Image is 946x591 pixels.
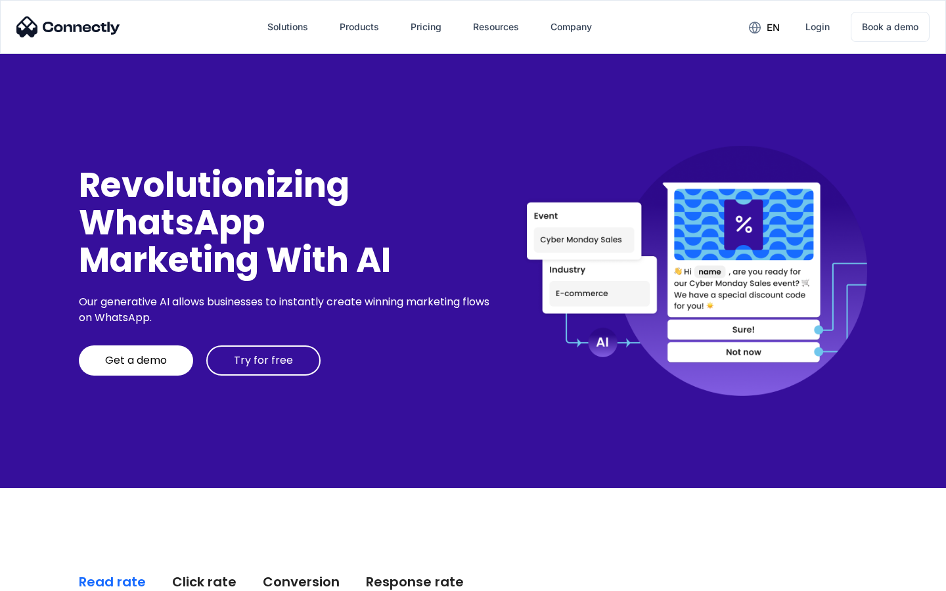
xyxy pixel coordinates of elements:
ul: Language list [26,568,79,586]
a: Pricing [400,11,452,43]
div: Response rate [366,573,464,591]
a: Book a demo [851,12,930,42]
div: Try for free [234,354,293,367]
div: en [767,18,780,37]
div: Company [551,18,592,36]
div: Revolutionizing WhatsApp Marketing With AI [79,166,494,279]
div: Solutions [267,18,308,36]
div: Get a demo [105,354,167,367]
div: Our generative AI allows businesses to instantly create winning marketing flows on WhatsApp. [79,294,494,326]
a: Try for free [206,345,321,376]
div: Conversion [263,573,340,591]
div: Click rate [172,573,236,591]
img: Connectly Logo [16,16,120,37]
div: Pricing [411,18,441,36]
a: Get a demo [79,345,193,376]
div: Products [340,18,379,36]
div: Resources [473,18,519,36]
a: Login [795,11,840,43]
aside: Language selected: English [13,568,79,586]
div: Read rate [79,573,146,591]
div: Login [805,18,830,36]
